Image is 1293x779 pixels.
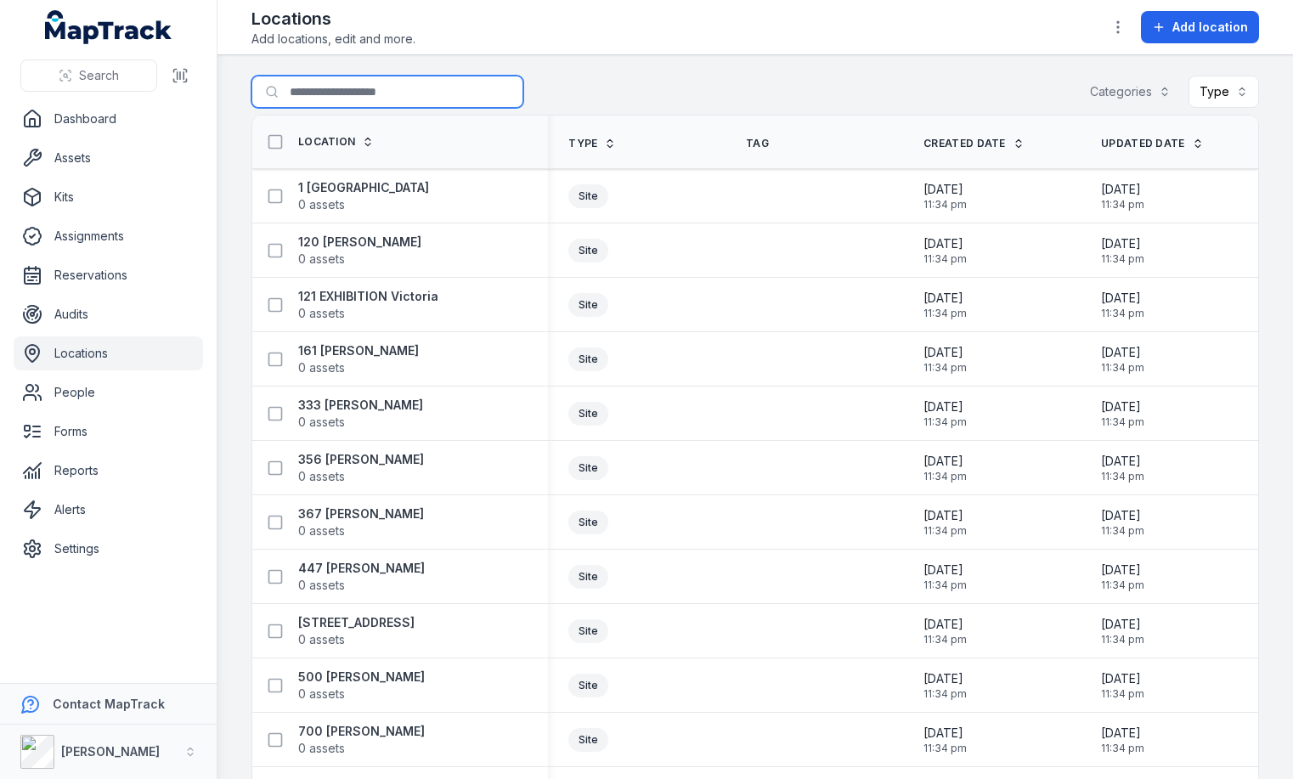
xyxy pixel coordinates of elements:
span: 0 assets [298,359,345,376]
span: 11:34 pm [923,579,967,592]
strong: 120 [PERSON_NAME] [298,234,421,251]
strong: 500 [PERSON_NAME] [298,669,425,686]
span: 11:34 pm [923,198,967,212]
time: 14/09/2025, 11:34:39 pm [923,616,967,646]
a: Locations [14,336,203,370]
span: 0 assets [298,740,345,757]
a: Reports [14,454,203,488]
a: Location [298,135,374,149]
span: 11:34 pm [1101,687,1144,701]
a: Alerts [14,493,203,527]
div: Site [568,402,608,426]
span: Location [298,135,355,149]
span: Created Date [923,137,1006,150]
span: [DATE] [923,562,967,579]
span: 11:34 pm [923,252,967,266]
span: Tag [746,137,769,150]
strong: 1 [GEOGRAPHIC_DATA] [298,179,429,196]
a: 121 EXHIBITION Victoria0 assets [298,288,438,322]
span: Add location [1172,19,1248,36]
span: [DATE] [923,235,967,252]
div: Site [568,184,608,208]
span: [DATE] [1101,398,1144,415]
div: Site [568,674,608,697]
a: Updated Date [1101,137,1204,150]
span: Updated Date [1101,137,1185,150]
span: 11:34 pm [1101,470,1144,483]
span: [DATE] [1101,235,1144,252]
time: 14/09/2025, 11:34:39 pm [923,507,967,538]
span: [DATE] [923,507,967,524]
time: 14/09/2025, 11:34:39 pm [1101,616,1144,646]
span: [DATE] [923,290,967,307]
span: 11:34 pm [923,687,967,701]
span: 0 assets [298,414,345,431]
span: 11:34 pm [1101,633,1144,646]
strong: [PERSON_NAME] [61,744,160,759]
span: 11:34 pm [923,742,967,755]
strong: 333 [PERSON_NAME] [298,397,423,414]
span: Type [568,137,597,150]
div: Site [568,565,608,589]
span: [DATE] [923,344,967,361]
a: Assignments [14,219,203,253]
span: 0 assets [298,522,345,539]
a: Reservations [14,258,203,292]
a: MapTrack [45,10,172,44]
a: 120 [PERSON_NAME]0 assets [298,234,421,268]
span: 0 assets [298,468,345,485]
strong: 447 [PERSON_NAME] [298,560,425,577]
div: Site [568,511,608,534]
time: 14/09/2025, 11:34:39 pm [1101,181,1144,212]
time: 14/09/2025, 11:34:39 pm [1101,725,1144,755]
time: 14/09/2025, 11:34:39 pm [923,344,967,375]
strong: 700 [PERSON_NAME] [298,723,425,740]
a: Created Date [923,137,1025,150]
a: People [14,375,203,409]
span: 11:34 pm [1101,524,1144,538]
span: 0 assets [298,196,345,213]
span: 0 assets [298,631,345,648]
span: 11:34 pm [923,415,967,429]
a: Assets [14,141,203,175]
time: 14/09/2025, 11:34:39 pm [1101,453,1144,483]
span: [DATE] [923,398,967,415]
span: [DATE] [1101,725,1144,742]
span: 11:34 pm [923,470,967,483]
span: 11:34 pm [1101,307,1144,320]
span: [DATE] [1101,344,1144,361]
time: 14/09/2025, 11:34:39 pm [923,725,967,755]
span: 11:34 pm [923,524,967,538]
time: 14/09/2025, 11:34:39 pm [923,181,967,212]
span: 0 assets [298,577,345,594]
div: Site [568,293,608,317]
span: [DATE] [1101,562,1144,579]
time: 14/09/2025, 11:34:39 pm [1101,562,1144,592]
time: 14/09/2025, 11:34:39 pm [923,290,967,320]
span: 11:34 pm [1101,742,1144,755]
a: Dashboard [14,102,203,136]
span: [DATE] [923,725,967,742]
time: 14/09/2025, 11:34:39 pm [1101,290,1144,320]
button: Add location [1141,11,1259,43]
span: 11:34 pm [1101,415,1144,429]
div: Site [568,347,608,371]
span: [DATE] [1101,507,1144,524]
button: Search [20,59,157,92]
time: 14/09/2025, 11:34:39 pm [923,562,967,592]
a: Kits [14,180,203,214]
strong: [STREET_ADDRESS] [298,614,415,631]
a: 333 [PERSON_NAME]0 assets [298,397,423,431]
span: [DATE] [1101,453,1144,470]
span: 0 assets [298,686,345,703]
a: 1 [GEOGRAPHIC_DATA]0 assets [298,179,429,213]
time: 14/09/2025, 11:34:39 pm [923,670,967,701]
a: Settings [14,532,203,566]
span: [DATE] [1101,290,1144,307]
span: 11:34 pm [1101,361,1144,375]
span: [DATE] [1101,616,1144,633]
a: Type [568,137,616,150]
a: 161 [PERSON_NAME]0 assets [298,342,419,376]
time: 14/09/2025, 11:34:39 pm [1101,344,1144,375]
a: 356 [PERSON_NAME]0 assets [298,451,424,485]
